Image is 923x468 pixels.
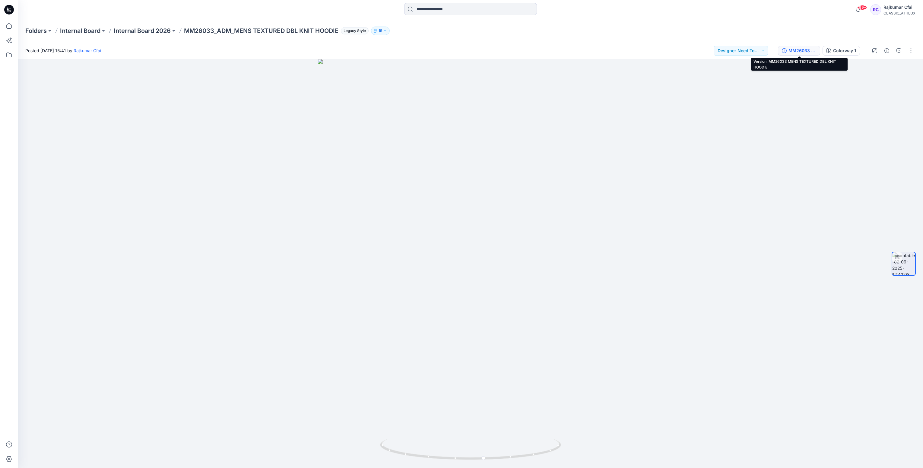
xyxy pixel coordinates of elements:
a: Internal Board [60,27,100,35]
button: Colorway 1 [823,46,860,56]
p: 15 [379,27,382,34]
p: MM26033_ADM_MENS TEXTURED DBL KNIT HOODIE [184,27,338,35]
div: Colorway 1 [833,47,856,54]
span: Posted [DATE] 15:41 by [25,47,101,54]
button: 15 [371,27,390,35]
span: Legacy Style [341,27,369,34]
div: RC [870,4,881,15]
button: Details [882,46,892,56]
button: Legacy Style [338,27,369,35]
div: CLASSIC_ATHLUX [883,11,915,15]
a: Folders [25,27,47,35]
div: MM26033 MENS TEXTURED DBL KNIT HOODIE [788,47,816,54]
img: turntable-02-09-2025-12:42:08 [892,252,915,275]
button: MM26033 MENS TEXTURED DBL KNIT HOODIE [778,46,820,56]
span: 99+ [858,5,867,10]
a: Rajkumar Cfai [74,48,101,53]
div: Rajkumar Cfai [883,4,915,11]
a: Internal Board 2026 [114,27,171,35]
